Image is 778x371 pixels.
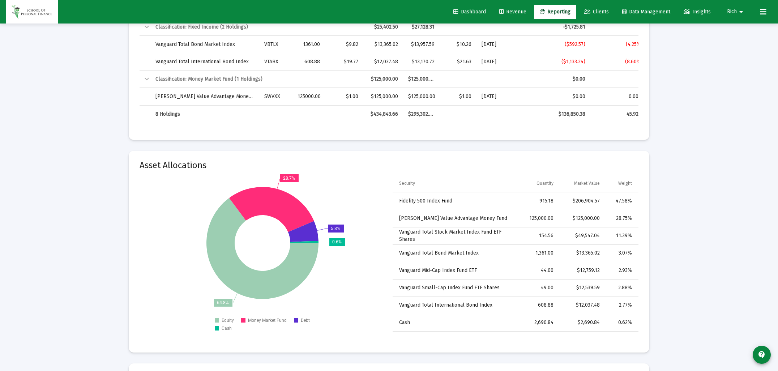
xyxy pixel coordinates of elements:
[332,239,342,244] text: 0.6%
[595,58,643,65] div: (8.60%)
[559,262,605,279] td: $12,759.12
[408,41,434,48] div: $13,957.59
[298,58,320,65] div: 608.88
[610,215,632,222] div: 28.75%
[522,175,559,192] td: Column Quantity
[610,267,632,274] div: 2.93%
[610,250,632,257] div: 3.07%
[610,232,632,239] div: 11.39%
[684,9,711,15] span: Insights
[222,326,232,331] text: Cash
[330,41,358,48] div: $9.82
[445,41,472,48] div: $10.26
[522,192,559,210] td: 915.18
[453,9,486,15] span: Dashboard
[522,210,559,227] td: 125,000.00
[559,244,605,262] td: $13,365.02
[537,180,553,186] div: Quantity
[368,111,398,118] div: $434,843.66
[595,41,643,48] div: (4.25%)
[393,192,522,210] td: Fidelity 500 Index Fund
[534,5,576,19] a: Reporting
[678,5,717,19] a: Insights
[301,318,310,323] text: Debt
[530,58,585,65] div: ($1,133.24)
[445,58,472,65] div: $21.63
[393,175,638,332] div: Data grid
[522,262,559,279] td: 44.00
[368,58,398,65] div: $12,037.48
[530,24,585,31] div: -$1,725.81
[522,244,559,262] td: 1,361.00
[408,93,434,100] div: $125,000.00
[283,176,295,181] text: 28.7%
[610,284,632,291] div: 2.88%
[368,24,398,31] div: $25,402.50
[522,297,559,314] td: 608.88
[393,210,522,227] td: [PERSON_NAME] Value Advantage Money Fund
[393,227,522,244] td: Vanguard Total Stock Market Index Fund ETF Shares
[298,93,320,100] div: 125000.00
[150,71,363,88] td: Classification: Money Market Fund (1 Holdings)
[493,5,532,19] a: Revenue
[150,18,363,36] td: Classification: Fixed Income (2 Holdings)
[259,53,292,71] td: VTABX
[393,314,522,331] td: Cash
[559,227,605,244] td: $49,547.04
[559,210,605,227] td: $125,000.00
[408,58,434,65] div: $13,170.72
[155,111,254,118] div: 8 Holdings
[530,41,585,48] div: ($592.57)
[368,76,398,83] div: $125,000.00
[368,41,398,48] div: $13,365.02
[150,53,259,71] td: Vanguard Total International Bond Index
[530,76,585,83] div: $0.00
[618,180,632,186] div: Weight
[718,4,754,19] button: Rich
[499,9,526,15] span: Revenue
[482,93,520,100] div: [DATE]
[616,5,676,19] a: Data Management
[248,318,287,323] text: Money Market Fund
[330,58,358,65] div: $19.77
[330,93,358,100] div: $1.00
[595,93,643,100] div: 0.00%
[259,36,292,53] td: VBTLX
[574,180,600,186] div: Market Value
[150,36,259,53] td: Vanguard Total Bond Market Index
[298,41,320,48] div: 1361.00
[408,76,434,83] div: $125,000.00
[559,314,605,331] td: $2,690.84
[393,279,522,297] td: Vanguard Small-Cap Index Fund ETF Shares
[727,9,737,15] span: Rich
[399,180,415,186] div: Security
[368,93,398,100] div: $125,000.00
[737,5,745,19] mat-icon: arrow_drop_down
[140,162,206,169] mat-card-title: Asset Allocations
[259,88,292,105] td: SWVXX
[522,227,559,244] td: 154.56
[610,319,632,326] div: 0.62%
[578,5,615,19] a: Clients
[595,111,643,118] div: 45.92%
[408,24,434,31] div: $27,128.31
[11,5,53,19] img: Dashboard
[408,111,434,118] div: $295,302.44
[559,192,605,210] td: $206,904.57
[222,318,234,323] text: Equity
[559,175,605,192] td: Column Market Value
[217,300,229,305] text: 64.8%
[610,197,632,205] div: 47.58%
[140,18,150,36] td: Collapse
[482,58,520,65] div: [DATE]
[331,226,340,231] text: 5.8%
[559,279,605,297] td: $12,539.59
[622,9,670,15] span: Data Management
[522,314,559,331] td: 2,690.84
[522,279,559,297] td: 49.00
[448,5,492,19] a: Dashboard
[530,111,585,118] div: $136,850.38
[530,93,585,100] div: $0.00
[605,175,638,192] td: Column Weight
[140,71,150,88] td: Collapse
